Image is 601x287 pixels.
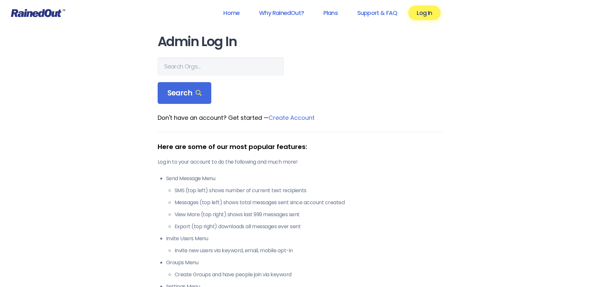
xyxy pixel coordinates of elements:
[215,6,248,20] a: Home
[175,223,444,231] li: Export (top right) downloads all messages ever sent
[175,247,444,255] li: Invite new users via keyword, email, mobile opt-in
[175,211,444,218] li: View More (top right) shows last 999 messages sent
[175,199,444,206] li: Messages (top left) shows total messages sent since account created
[175,187,444,194] li: SMS (top left) shows number of current text recipients
[166,175,444,231] li: Send Message Menu
[158,142,444,152] div: Here are some of our most popular features:
[158,158,444,166] p: Log in to your account to do the following and much more!
[166,259,444,279] li: Groups Menu
[268,114,315,122] a: Create Account
[251,6,312,20] a: Why RainedOut?
[166,235,444,255] li: Invite Users Menu
[158,82,212,104] div: Search
[175,271,444,279] li: Create Groups and have people join via keyword
[167,89,202,98] span: Search
[408,6,440,20] a: Log In
[158,34,444,49] h1: Admin Log In
[349,6,406,20] a: Support & FAQ
[158,57,284,76] input: Search Orgs…
[315,6,346,20] a: Plans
